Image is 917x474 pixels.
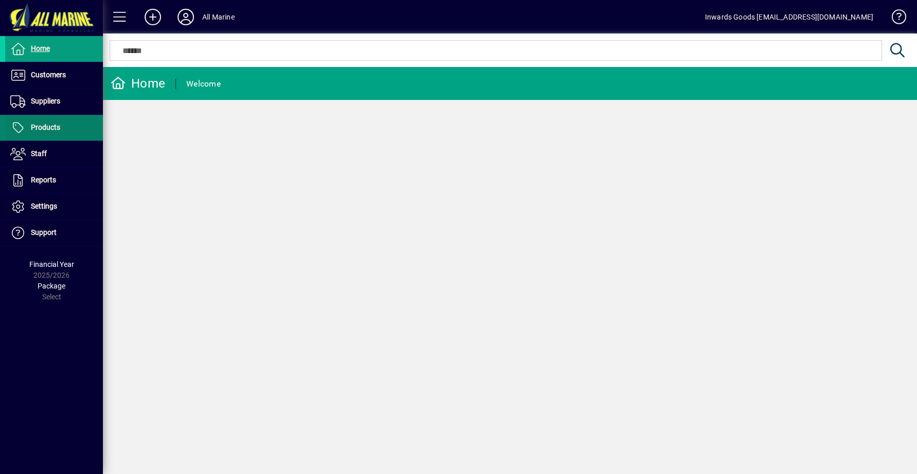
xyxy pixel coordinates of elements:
div: Inwards Goods [EMAIL_ADDRESS][DOMAIN_NAME] [705,9,873,25]
div: Home [111,75,165,92]
a: Settings [5,194,103,219]
a: Knowledge Base [884,2,904,36]
span: Products [31,123,60,131]
a: Staff [5,141,103,167]
span: Home [31,44,50,53]
a: Support [5,220,103,246]
a: Suppliers [5,89,103,114]
button: Profile [169,8,202,26]
a: Customers [5,62,103,88]
a: Reports [5,167,103,193]
span: Staff [31,149,47,158]
span: Customers [31,71,66,79]
span: Support [31,228,57,236]
div: All Marine [202,9,235,25]
span: Suppliers [31,97,60,105]
span: Settings [31,202,57,210]
div: Welcome [186,76,221,92]
span: Reports [31,176,56,184]
span: Package [38,282,65,290]
button: Add [136,8,169,26]
span: Financial Year [29,260,74,268]
a: Products [5,115,103,141]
